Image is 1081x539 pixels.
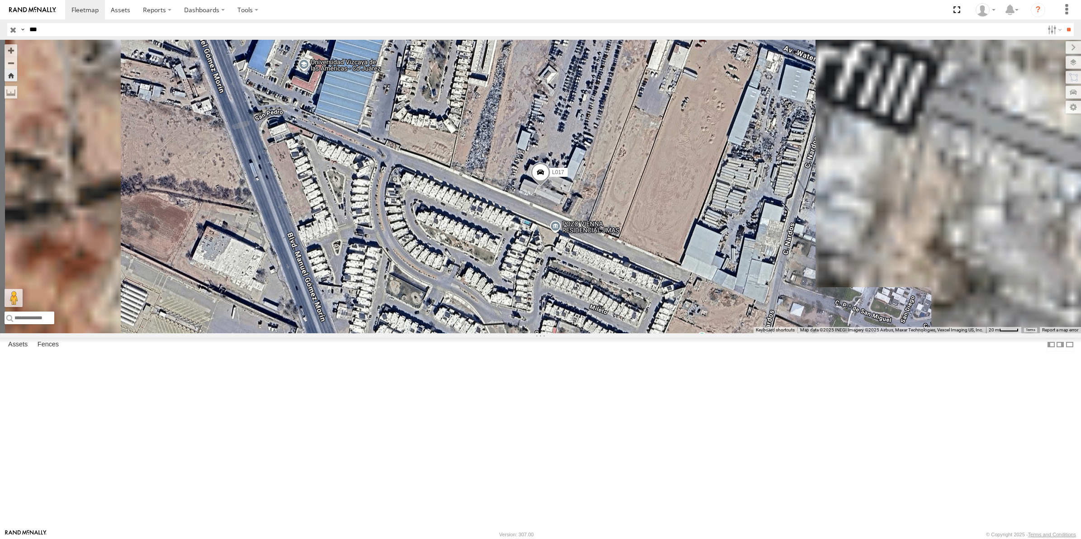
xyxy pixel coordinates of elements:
[19,23,26,36] label: Search Query
[499,532,534,537] div: Version: 307.00
[1042,327,1078,332] a: Report a map error
[986,532,1076,537] div: © Copyright 2025 -
[1028,532,1076,537] a: Terms and Conditions
[4,338,32,351] label: Assets
[552,169,564,175] span: L017
[33,338,63,351] label: Fences
[1066,101,1081,113] label: Map Settings
[1065,338,1074,351] label: Hide Summary Table
[1031,3,1045,17] i: ?
[1056,338,1065,351] label: Dock Summary Table to the Right
[5,86,17,99] label: Measure
[989,327,999,332] span: 20 m
[5,44,17,57] button: Zoom in
[800,327,983,332] span: Map data ©2025 INEGI Imagery ©2025 Airbus, Maxar Technologies, Vexcel Imaging US, Inc.
[5,289,23,307] button: Drag Pegman onto the map to open Street View
[1044,23,1063,36] label: Search Filter Options
[9,7,56,13] img: rand-logo.svg
[986,327,1021,333] button: Map Scale: 20 m per 39 pixels
[1026,328,1035,332] a: Terms (opens in new tab)
[972,3,999,17] div: Roberto Garcia
[1047,338,1056,351] label: Dock Summary Table to the Left
[5,57,17,69] button: Zoom out
[5,69,17,81] button: Zoom Home
[5,530,47,539] a: Visit our Website
[756,327,795,333] button: Keyboard shortcuts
